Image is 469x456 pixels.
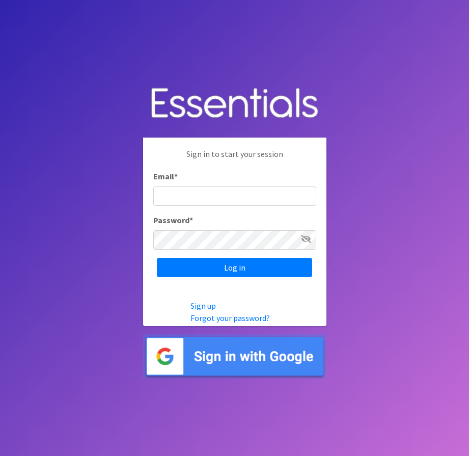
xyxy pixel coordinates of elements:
[153,148,316,170] p: Sign in to start your session
[153,170,178,182] label: Email
[143,334,326,379] img: Sign in with Google
[190,301,216,311] a: Sign up
[174,171,178,181] abbr: required
[189,215,193,225] abbr: required
[143,77,326,130] img: Human Essentials
[153,214,193,226] label: Password
[190,313,270,323] a: Forgot your password?
[157,258,312,277] input: Log in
